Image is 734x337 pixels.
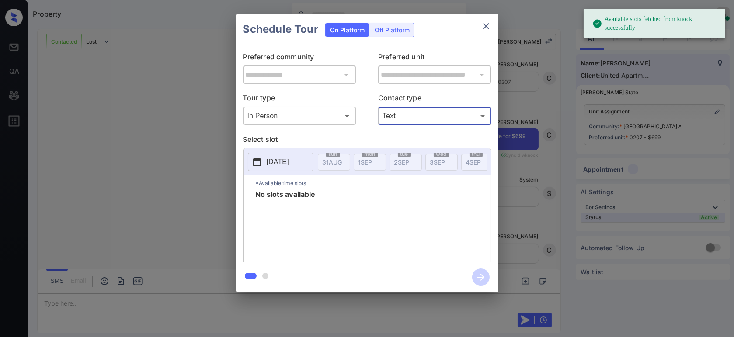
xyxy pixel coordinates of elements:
[477,17,495,35] button: close
[245,109,354,123] div: In Person
[256,191,316,261] span: No slots available
[378,93,491,107] p: Contact type
[592,11,718,36] div: Available slots fetched from knock successfully
[467,266,495,289] button: btn-next
[380,109,489,123] div: Text
[267,157,289,167] p: [DATE]
[326,23,369,37] div: On Platform
[378,52,491,65] p: Preferred unit
[243,134,491,148] p: Select slot
[370,23,414,37] div: Off Platform
[236,14,325,45] h2: Schedule Tour
[243,52,356,65] p: Preferred community
[256,175,491,191] p: *Available time slots
[248,153,313,171] button: [DATE]
[243,93,356,107] p: Tour type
